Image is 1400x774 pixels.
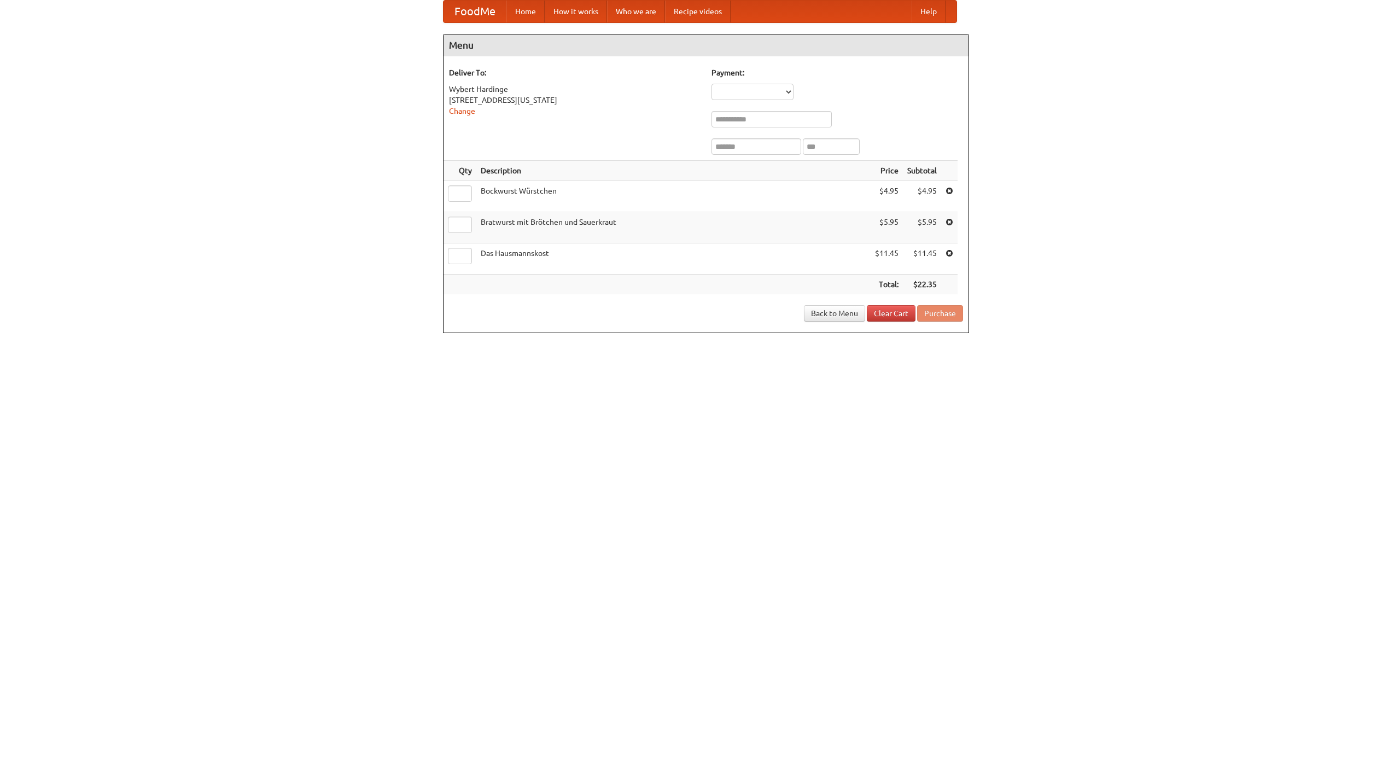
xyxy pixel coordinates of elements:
[476,212,871,243] td: Bratwurst mit Brötchen und Sauerkraut
[449,67,701,78] h5: Deliver To:
[476,243,871,275] td: Das Hausmannskost
[476,161,871,181] th: Description
[903,181,941,212] td: $4.95
[476,181,871,212] td: Bockwurst Würstchen
[867,305,915,322] a: Clear Cart
[506,1,545,22] a: Home
[871,275,903,295] th: Total:
[917,305,963,322] button: Purchase
[903,243,941,275] td: $11.45
[711,67,963,78] h5: Payment:
[444,1,506,22] a: FoodMe
[903,161,941,181] th: Subtotal
[871,161,903,181] th: Price
[449,84,701,95] div: Wybert Hardinge
[903,212,941,243] td: $5.95
[871,212,903,243] td: $5.95
[665,1,731,22] a: Recipe videos
[449,95,701,106] div: [STREET_ADDRESS][US_STATE]
[444,161,476,181] th: Qty
[607,1,665,22] a: Who we are
[871,181,903,212] td: $4.95
[804,305,865,322] a: Back to Menu
[449,107,475,115] a: Change
[912,1,946,22] a: Help
[903,275,941,295] th: $22.35
[444,34,969,56] h4: Menu
[871,243,903,275] td: $11.45
[545,1,607,22] a: How it works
